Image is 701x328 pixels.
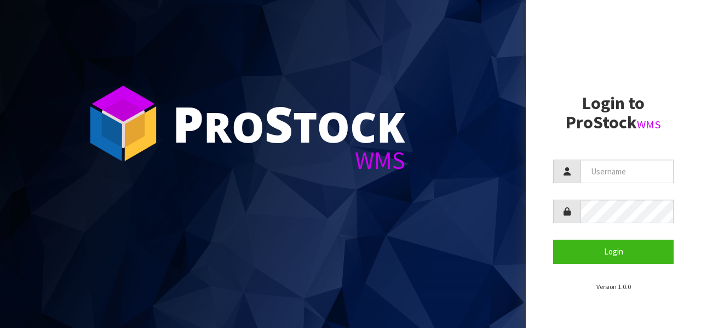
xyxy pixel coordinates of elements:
img: ProStock Cube [82,82,164,165]
div: WMS [173,148,405,173]
span: P [173,90,204,157]
div: ro tock [173,99,405,148]
small: Version 1.0.0 [596,282,631,291]
small: WMS [637,117,661,132]
input: Username [581,160,674,183]
h2: Login to ProStock [553,94,674,132]
span: S [265,90,293,157]
button: Login [553,240,674,263]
